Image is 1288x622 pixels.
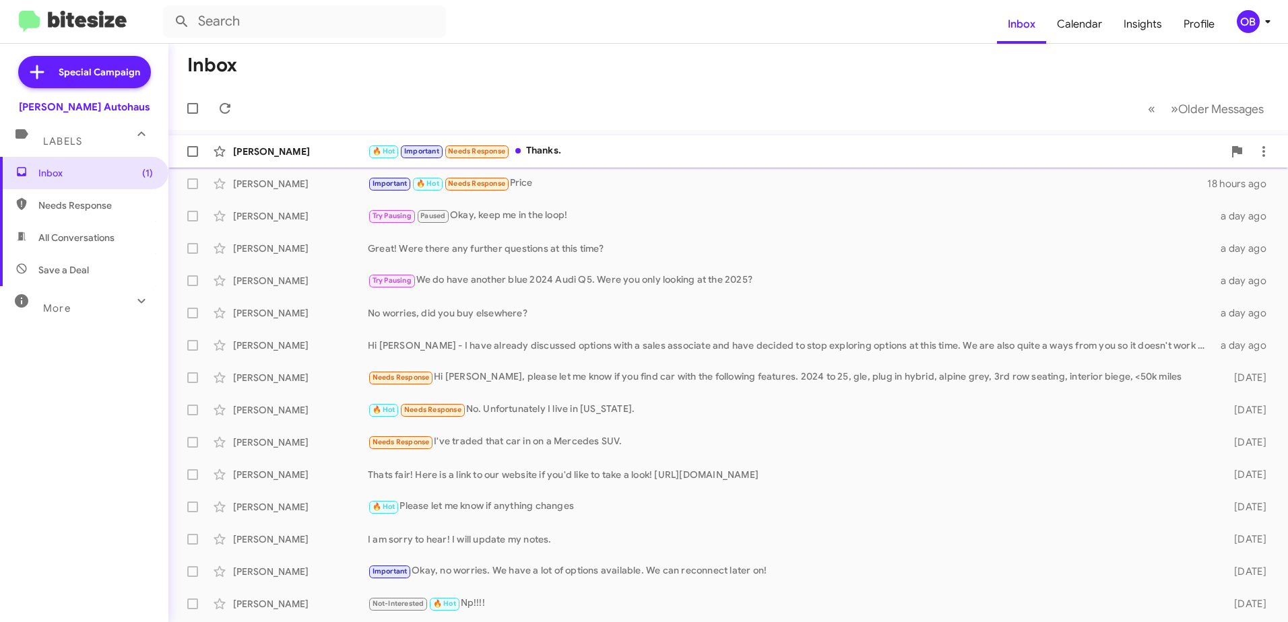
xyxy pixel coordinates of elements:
div: Hi [PERSON_NAME] - I have already discussed options with a sales associate and have decided to st... [368,339,1213,352]
div: [PERSON_NAME] [233,532,368,546]
div: 18 hours ago [1207,177,1277,191]
div: No. Unfortunately I live in [US_STATE]. [368,402,1213,417]
div: [DATE] [1213,436,1277,449]
div: [PERSON_NAME] [233,242,368,255]
span: Paused [420,211,445,220]
div: OB [1237,10,1260,33]
span: Important [373,567,408,576]
span: Special Campaign [59,65,140,79]
div: [DATE] [1213,565,1277,578]
a: Insights [1113,5,1173,44]
span: Needs Response [404,405,461,414]
div: We do have another blue 2024 Audi Q5. Were you only looking at the 2025? [368,273,1213,288]
span: Important [373,179,408,188]
div: I am sorry to hear! I will update my notes. [368,532,1213,546]
span: 🔥 Hot [433,599,456,608]
button: Next [1163,95,1272,123]
div: a day ago [1213,339,1277,352]
nav: Page navigation example [1140,95,1272,123]
button: Previous [1140,95,1163,123]
div: Thanks. [368,143,1223,159]
div: Hi [PERSON_NAME], please let me know if you find car with the following features. 2024 to 25, gle... [368,370,1213,385]
div: Okay, keep me in the loop! [368,208,1213,223]
span: More [43,302,71,314]
div: I've traded that car in on a Mercedes SUV. [368,434,1213,450]
div: a day ago [1213,242,1277,255]
div: a day ago [1213,274,1277,287]
span: 🔥 Hot [373,147,395,155]
span: Needs Response [373,373,430,382]
span: Try Pausing [373,276,412,285]
div: [PERSON_NAME] [233,306,368,320]
div: a day ago [1213,306,1277,320]
div: [PERSON_NAME] [233,403,368,417]
h1: Inbox [187,55,237,76]
div: Price [368,176,1207,191]
a: Profile [1173,5,1225,44]
div: [DATE] [1213,403,1277,417]
div: [PERSON_NAME] [233,371,368,384]
span: Needs Response [373,438,430,446]
div: [PERSON_NAME] [233,177,368,191]
div: a day ago [1213,209,1277,223]
span: Try Pausing [373,211,412,220]
span: All Conversations [38,231,115,244]
div: [DATE] [1213,597,1277,611]
div: [PERSON_NAME] [233,145,368,158]
div: [DATE] [1213,371,1277,384]
span: Older Messages [1178,102,1264,116]
div: [PERSON_NAME] [233,274,368,287]
span: Needs Response [448,147,505,155]
span: « [1148,100,1155,117]
div: [DATE] [1213,468,1277,481]
div: [PERSON_NAME] [233,209,368,223]
div: [PERSON_NAME] [233,500,368,514]
span: 🔥 Hot [373,502,395,511]
span: Labels [43,135,82,147]
div: [PERSON_NAME] Autohaus [19,100,150,114]
div: [DATE] [1213,532,1277,546]
div: Great! Were there any further questions at this time? [368,242,1213,255]
a: Inbox [997,5,1046,44]
span: » [1171,100,1178,117]
span: Important [404,147,439,155]
a: Special Campaign [18,56,151,88]
div: [PERSON_NAME] [233,597,368,611]
div: Np!!!! [368,596,1213,611]
div: No worries, did you buy elsewhere? [368,306,1213,320]
button: OB [1225,10,1273,33]
span: Needs Response [448,179,505,188]
span: (1) [142,166,153,180]
div: Please let me know if anything changes [368,499,1213,514]
a: Calendar [1046,5,1113,44]
span: Needs Response [38,199,153,212]
span: 🔥 Hot [416,179,439,188]
div: [PERSON_NAME] [233,468,368,481]
div: Thats fair! Here is a link to our website if you'd like to take a look! [URL][DOMAIN_NAME] [368,468,1213,481]
div: Okay, no worries. We have a lot of options available. We can reconnect later on! [368,563,1213,579]
span: Save a Deal [38,263,89,277]
span: Inbox [38,166,153,180]
div: [DATE] [1213,500,1277,514]
span: Not-Interested [373,599,424,608]
div: [PERSON_NAME] [233,565,368,578]
div: [PERSON_NAME] [233,339,368,352]
div: [PERSON_NAME] [233,436,368,449]
input: Search [163,5,446,38]
span: 🔥 Hot [373,405,395,414]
